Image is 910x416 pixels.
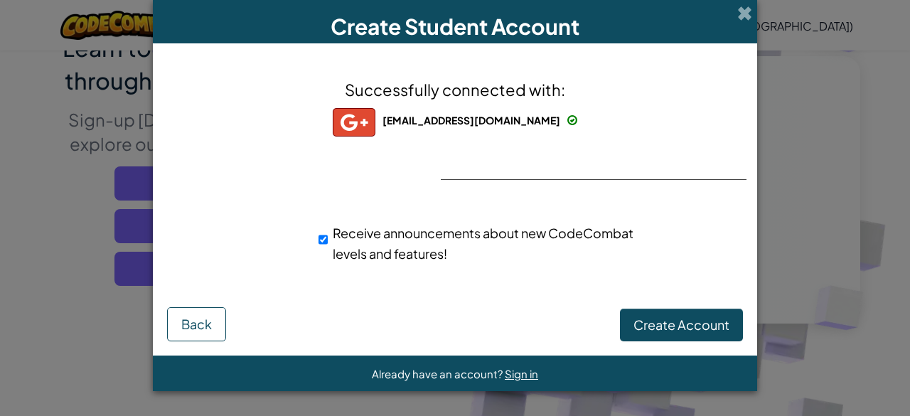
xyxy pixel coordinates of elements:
[505,367,538,380] a: Sign in
[181,316,212,332] span: Back
[331,13,579,40] span: Create Student Account
[167,307,226,341] button: Back
[633,316,729,333] span: Create Account
[620,309,743,341] button: Create Account
[318,225,328,254] input: Receive announcements about new CodeCombat levels and features!
[333,225,633,262] span: Receive announcements about new CodeCombat levels and features!
[382,114,560,127] span: [EMAIL_ADDRESS][DOMAIN_NAME]
[333,108,375,137] img: gplus_small.png
[345,80,565,100] span: Successfully connected with:
[372,367,505,380] span: Already have an account?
